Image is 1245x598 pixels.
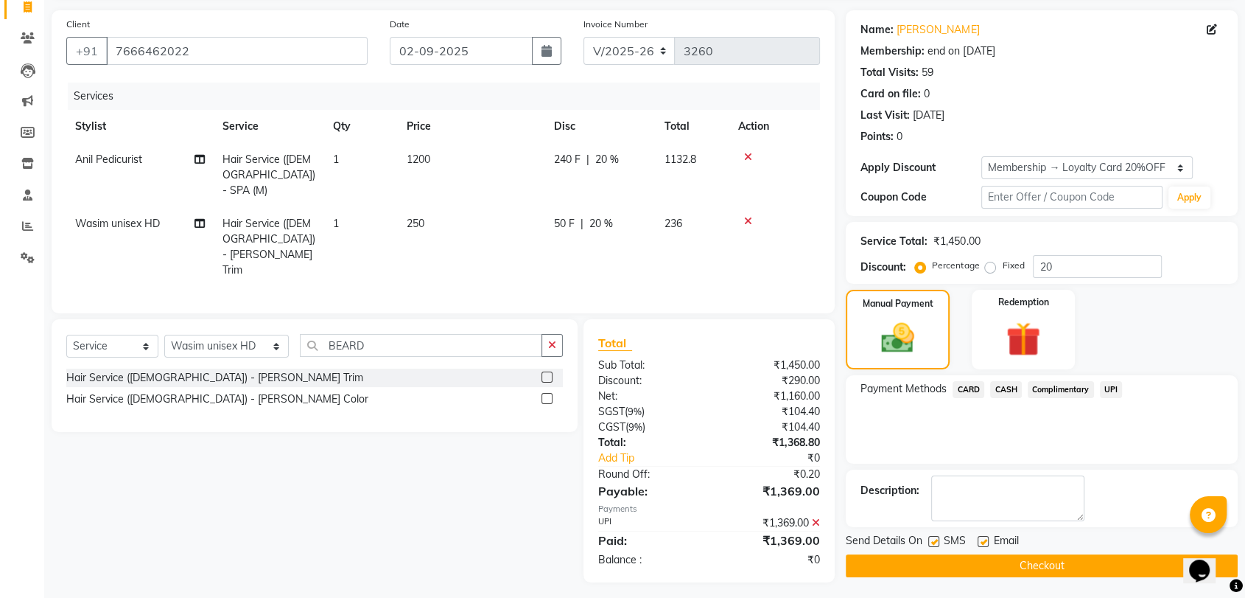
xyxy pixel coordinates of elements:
[333,153,339,166] span: 1
[587,358,709,373] div: Sub Total:
[860,160,981,175] div: Apply Discount
[583,18,648,31] label: Invoice Number
[860,65,919,80] div: Total Visits:
[598,335,632,351] span: Total
[860,22,894,38] div: Name:
[598,503,820,515] div: Payments
[66,370,363,386] div: Hair Service ([DEMOGRAPHIC_DATA]) - [PERSON_NAME] Trim
[407,217,424,230] span: 250
[587,467,709,482] div: Round Off:
[587,389,709,404] div: Net:
[587,420,709,435] div: ( )
[664,217,682,230] span: 236
[953,381,984,398] span: CARD
[924,86,930,102] div: 0
[897,22,979,38] a: [PERSON_NAME]
[75,153,142,166] span: Anil Pedicurist
[407,153,430,166] span: 1200
[1100,381,1123,398] span: UPI
[997,296,1048,309] label: Redemption
[587,373,709,389] div: Discount:
[860,234,927,249] div: Service Total:
[587,482,709,500] div: Payable:
[1002,259,1024,272] label: Fixed
[990,381,1022,398] span: CASH
[897,129,902,145] div: 0
[598,405,625,418] span: SGST
[709,482,832,500] div: ₹1,369.00
[927,44,995,59] div: end on [DATE]
[222,153,315,197] span: Hair Service ([DEMOGRAPHIC_DATA]) - SPA (M)
[860,108,910,123] div: Last Visit:
[932,259,979,272] label: Percentage
[587,552,709,568] div: Balance :
[628,406,642,417] span: 9%
[1168,187,1210,209] button: Apply
[709,532,832,549] div: ₹1,369.00
[922,65,933,80] div: 59
[333,217,339,230] span: 1
[390,18,410,31] label: Date
[1183,539,1230,583] iframe: chat widget
[944,533,966,552] span: SMS
[709,389,832,404] div: ₹1,160.00
[871,319,924,357] img: _cash.svg
[709,373,832,389] div: ₹290.00
[106,37,368,65] input: Search by Name/Mobile/Email/Code
[554,216,575,232] span: 50 F
[860,483,919,498] div: Description:
[398,110,545,143] th: Price
[545,110,656,143] th: Disc
[860,86,921,102] div: Card on file:
[709,552,832,568] div: ₹0
[300,334,542,357] input: Search or Scan
[913,108,944,123] div: [DATE]
[995,318,1051,361] img: _gift.svg
[324,110,398,143] th: Qty
[729,110,820,143] th: Action
[709,404,832,420] div: ₹104.40
[214,110,324,143] th: Service
[586,152,589,167] span: |
[860,381,947,397] span: Payment Methods
[860,44,925,59] div: Membership:
[933,234,980,249] div: ₹1,450.00
[709,420,832,435] div: ₹104.40
[75,217,160,230] span: Wasim unisex HD
[1028,381,1094,398] span: Complimentary
[709,515,832,531] div: ₹1,369.00
[581,216,583,232] span: |
[628,421,642,433] span: 9%
[587,451,729,466] a: Add Tip
[664,153,696,166] span: 1132.8
[656,110,729,143] th: Total
[598,420,625,434] span: CGST
[860,190,981,205] div: Coupon Code
[554,152,581,167] span: 240 F
[66,37,108,65] button: +91
[66,18,90,31] label: Client
[846,533,922,552] span: Send Details On
[860,129,894,145] div: Points:
[860,260,906,275] div: Discount:
[846,554,1238,577] button: Checkout
[709,358,832,373] div: ₹1,450.00
[709,435,832,451] div: ₹1,368.80
[993,533,1018,552] span: Email
[981,186,1162,209] input: Enter Offer / Coupon Code
[729,451,831,466] div: ₹0
[709,467,832,482] div: ₹0.20
[66,392,368,407] div: Hair Service ([DEMOGRAPHIC_DATA]) - [PERSON_NAME] Color
[587,435,709,451] div: Total:
[222,217,315,277] span: Hair Service ([DEMOGRAPHIC_DATA]) - [PERSON_NAME] Trim
[595,152,619,167] span: 20 %
[863,297,933,310] label: Manual Payment
[587,532,709,549] div: Paid:
[589,216,613,232] span: 20 %
[587,404,709,420] div: ( )
[587,515,709,531] div: UPI
[66,110,214,143] th: Stylist
[68,83,831,110] div: Services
